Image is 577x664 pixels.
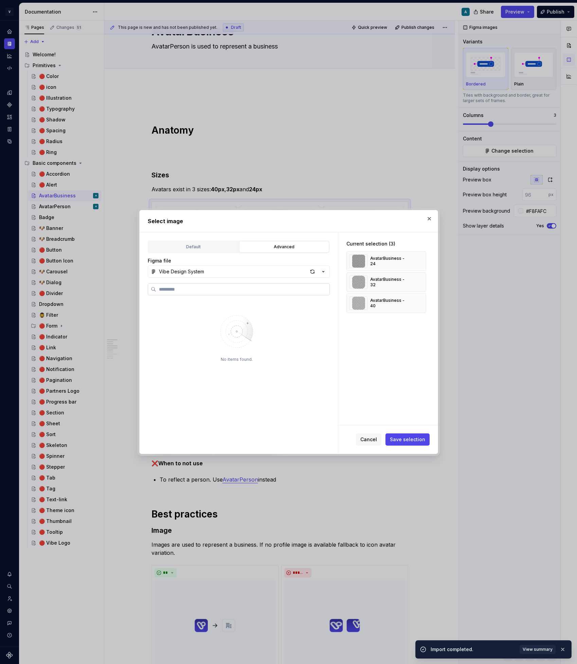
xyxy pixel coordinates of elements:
span: Cancel [360,436,377,443]
button: Cancel [356,433,381,446]
div: AvatarBusiness - 24 [370,256,411,267]
button: Save selection [385,433,430,446]
div: Import completed. [431,646,516,653]
div: Vibe Design System [159,268,204,275]
label: Figma file [148,257,171,264]
div: Advanced [241,243,327,250]
span: View summary [523,647,553,652]
div: Default [151,243,236,250]
div: Current selection (3) [346,240,426,247]
span: Save selection [390,436,425,443]
button: Vibe Design System [148,266,330,278]
h2: Select image [148,217,430,225]
button: View summary [520,645,556,654]
div: AvatarBusiness - 32 [370,277,411,288]
div: No items found. [221,357,253,362]
div: AvatarBusiness - 40 [370,298,411,309]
